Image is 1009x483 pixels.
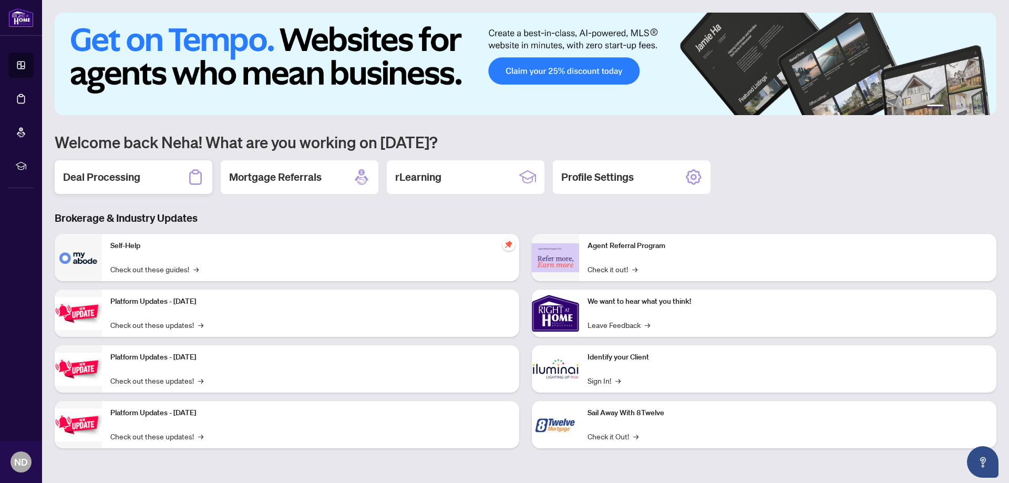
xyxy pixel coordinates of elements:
[395,170,441,184] h2: rLearning
[956,105,961,109] button: 3
[561,170,634,184] h2: Profile Settings
[588,240,988,252] p: Agent Referral Program
[502,238,515,251] span: pushpin
[615,375,621,386] span: →
[532,290,579,337] img: We want to hear what you think!
[55,408,102,441] img: Platform Updates - June 23, 2025
[110,430,203,442] a: Check out these updates!→
[588,296,988,307] p: We want to hear what you think!
[588,263,637,275] a: Check it out!→
[229,170,322,184] h2: Mortgage Referrals
[982,105,986,109] button: 6
[193,263,199,275] span: →
[55,132,996,152] h1: Welcome back Neha! What are you working on [DATE]?
[110,352,511,363] p: Platform Updates - [DATE]
[632,263,637,275] span: →
[198,375,203,386] span: →
[198,430,203,442] span: →
[967,446,998,478] button: Open asap
[110,319,203,331] a: Check out these updates!→
[110,263,199,275] a: Check out these guides!→
[948,105,952,109] button: 2
[633,430,639,442] span: →
[532,401,579,448] img: Sail Away With 8Twelve
[532,345,579,393] img: Identify your Client
[588,352,988,363] p: Identify your Client
[55,353,102,386] img: Platform Updates - July 8, 2025
[588,430,639,442] a: Check it Out!→
[63,170,140,184] h2: Deal Processing
[965,105,969,109] button: 4
[532,243,579,272] img: Agent Referral Program
[645,319,650,331] span: →
[973,105,977,109] button: 5
[8,8,34,27] img: logo
[927,105,944,109] button: 1
[110,407,511,419] p: Platform Updates - [DATE]
[55,234,102,281] img: Self-Help
[198,319,203,331] span: →
[110,375,203,386] a: Check out these updates!→
[588,407,988,419] p: Sail Away With 8Twelve
[588,319,650,331] a: Leave Feedback→
[55,211,996,225] h3: Brokerage & Industry Updates
[55,297,102,330] img: Platform Updates - July 21, 2025
[55,13,996,115] img: Slide 0
[588,375,621,386] a: Sign In!→
[110,240,511,252] p: Self-Help
[110,296,511,307] p: Platform Updates - [DATE]
[14,455,28,469] span: ND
